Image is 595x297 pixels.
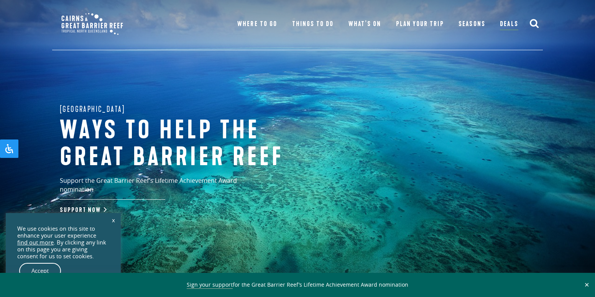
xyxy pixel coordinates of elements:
[17,225,109,260] div: We use cookies on this site to enhance your user experience . By clicking any link on this page y...
[60,103,125,115] span: [GEOGRAPHIC_DATA]
[292,19,334,30] a: Things To Do
[19,263,61,279] a: Accept
[187,281,233,289] a: Sign your support
[17,239,54,246] a: find out more
[459,19,485,30] a: Seasons
[108,212,119,228] a: x
[60,117,313,171] h1: Ways to help the great barrier reef
[187,281,408,289] span: for the Great Barrier Reef’s Lifetime Achievement Award nomination
[5,144,14,153] svg: Open Accessibility Panel
[582,281,591,288] button: Close
[348,19,381,30] a: What’s On
[396,19,444,30] a: Plan Your Trip
[56,8,128,40] img: CGBR-TNQ_dual-logo.svg
[500,19,518,30] a: Deals
[237,19,277,30] a: Where To Go
[60,206,105,214] a: Support Now
[60,176,271,200] p: Support the Great Barrier Reef’s Lifetime Achievement Award nomination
